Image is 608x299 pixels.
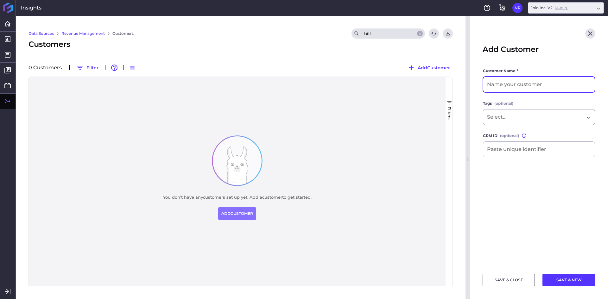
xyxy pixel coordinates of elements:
[482,3,492,13] button: Help
[443,28,453,39] button: User Menu
[555,6,568,10] ins: Admin
[418,64,450,71] span: Add Customer
[528,2,604,14] div: Dropdown select
[487,113,514,121] input: Select...
[417,31,423,36] button: Close search
[483,274,535,286] button: SAVE & CLOSE
[483,44,539,55] span: Add Customer
[405,63,453,73] button: AddCustomer
[28,39,70,50] span: Customers
[512,3,522,13] button: User Menu
[28,31,54,36] a: Data Sources
[494,100,513,107] span: (optional)
[218,207,256,220] button: ADDCUSTOMER
[61,31,105,36] a: Revenue Management
[28,65,66,70] div: 0 Customer s
[112,31,134,36] a: Customers
[500,133,519,139] span: (optional)
[351,28,362,39] button: Search by
[542,274,595,286] button: SAVE & NEW
[483,133,497,139] span: CRM ID
[483,77,595,92] input: Name your customer
[531,5,568,11] div: Join Inc. V2
[429,28,439,39] button: Refresh
[155,187,319,227] div: You don’t have any customer s set up yet. Add a customer to get started.
[497,3,507,13] button: General Settings
[483,68,516,74] span: Customer Name
[483,100,492,107] span: Tags
[483,142,595,157] input: Paste unique identifier
[585,28,595,39] button: Close
[73,63,101,73] button: Filter
[447,107,452,120] span: Filters
[483,109,595,125] div: Dropdown select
